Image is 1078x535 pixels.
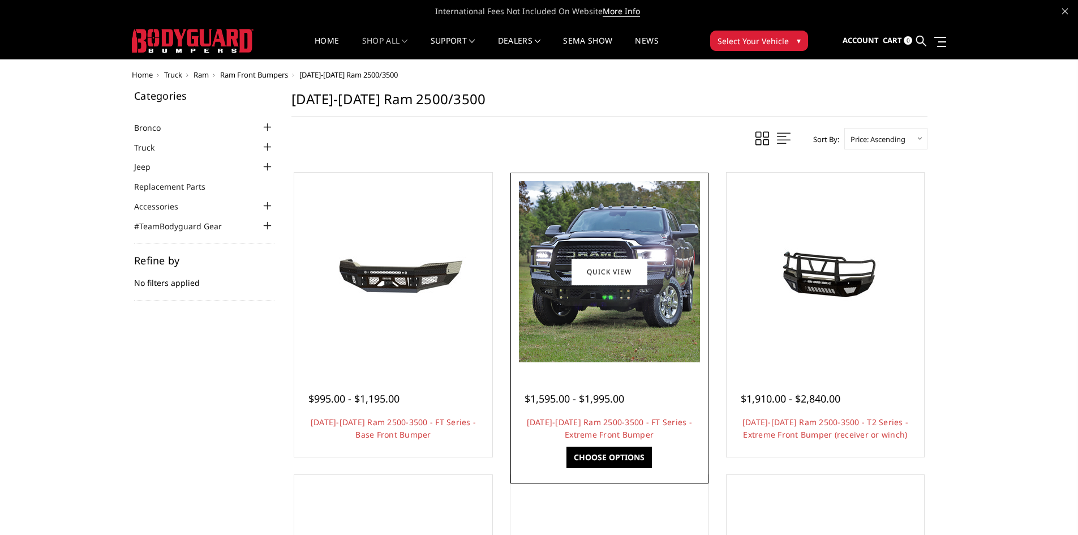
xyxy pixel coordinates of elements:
[572,258,647,285] a: Quick view
[883,35,902,45] span: Cart
[134,255,274,266] h5: Refine by
[164,70,182,80] a: Truck
[741,392,840,405] span: $1,910.00 - $2,840.00
[843,35,879,45] span: Account
[742,417,908,440] a: [DATE]-[DATE] Ram 2500-3500 - T2 Series - Extreme Front Bumper (receiver or winch)
[527,417,692,440] a: [DATE]-[DATE] Ram 2500-3500 - FT Series - Extreme Front Bumper
[843,25,879,56] a: Account
[513,176,706,368] a: 2019-2025 Ram 2500-3500 - FT Series - Extreme Front Bumper 2019-2025 Ram 2500-3500 - FT Series - ...
[311,417,476,440] a: [DATE]-[DATE] Ram 2500-3500 - FT Series - Base Front Bumper
[735,229,916,314] img: 2019-2025 Ram 2500-3500 - T2 Series - Extreme Front Bumper (receiver or winch)
[563,37,612,59] a: SEMA Show
[134,142,169,153] a: Truck
[308,392,400,405] span: $995.00 - $1,195.00
[132,70,153,80] a: Home
[134,181,220,192] a: Replacement Parts
[729,176,922,368] a: 2019-2025 Ram 2500-3500 - T2 Series - Extreme Front Bumper (receiver or winch) 2019-2025 Ram 2500...
[134,91,274,101] h5: Categories
[498,37,541,59] a: Dealers
[134,220,236,232] a: #TeamBodyguard Gear
[1021,481,1078,535] iframe: Chat Widget
[220,70,288,80] a: Ram Front Bumpers
[710,31,808,51] button: Select Your Vehicle
[134,122,175,134] a: Bronco
[134,200,192,212] a: Accessories
[431,37,475,59] a: Support
[797,35,801,46] span: ▾
[132,29,254,53] img: BODYGUARD BUMPERS
[134,255,274,301] div: No filters applied
[807,131,839,148] label: Sort By:
[519,181,700,362] img: 2019-2025 Ram 2500-3500 - FT Series - Extreme Front Bumper
[303,229,484,314] img: 2019-2025 Ram 2500-3500 - FT Series - Base Front Bumper
[525,392,624,405] span: $1,595.00 - $1,995.00
[566,447,652,468] a: Choose Options
[635,37,658,59] a: News
[291,91,927,117] h1: [DATE]-[DATE] Ram 2500/3500
[297,176,489,368] a: 2019-2025 Ram 2500-3500 - FT Series - Base Front Bumper
[315,37,339,59] a: Home
[718,35,789,47] span: Select Your Vehicle
[603,6,640,17] a: More Info
[194,70,209,80] a: Ram
[299,70,398,80] span: [DATE]-[DATE] Ram 2500/3500
[904,36,912,45] span: 0
[134,161,165,173] a: Jeep
[883,25,912,56] a: Cart 0
[362,37,408,59] a: shop all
